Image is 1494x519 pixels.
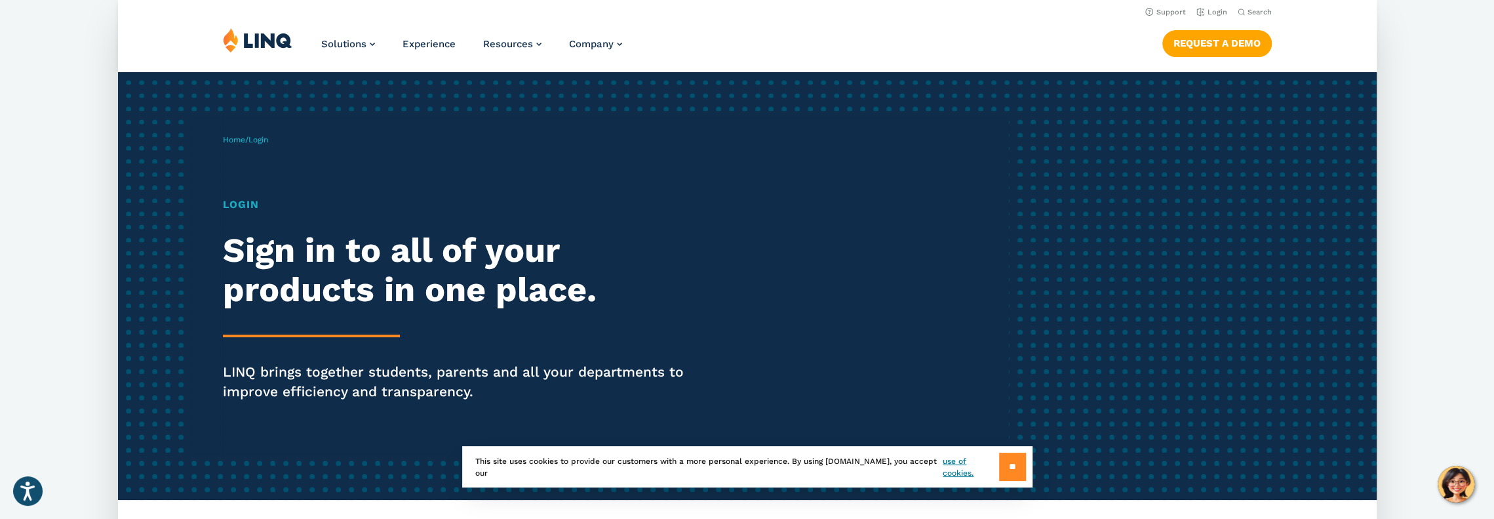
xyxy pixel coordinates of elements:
a: Home [223,135,245,144]
nav: Primary Navigation [321,28,622,71]
span: Login [248,135,268,144]
a: use of cookies. [943,455,998,479]
img: LINQ | K‑12 Software [223,28,292,52]
nav: Utility Navigation [118,4,1377,18]
button: Open Search Bar [1237,7,1271,17]
nav: Button Navigation [1162,28,1271,56]
span: Resources [483,38,533,50]
a: Resources [483,38,541,50]
span: Company [569,38,614,50]
span: Solutions [321,38,366,50]
h2: Sign in to all of your products in one place. [223,231,708,310]
button: Hello, have a question? Let’s chat. [1438,466,1474,503]
a: Login [1196,8,1227,16]
a: Request a Demo [1162,30,1271,56]
a: Support [1145,8,1185,16]
span: Search [1247,8,1271,16]
span: / [223,135,268,144]
a: Experience [403,38,456,50]
a: Company [569,38,622,50]
h1: Login [223,197,708,213]
p: LINQ brings together students, parents and all your departments to improve efficiency and transpa... [223,362,708,402]
a: Solutions [321,38,375,50]
div: This site uses cookies to provide our customers with a more personal experience. By using [DOMAIN... [462,446,1032,488]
